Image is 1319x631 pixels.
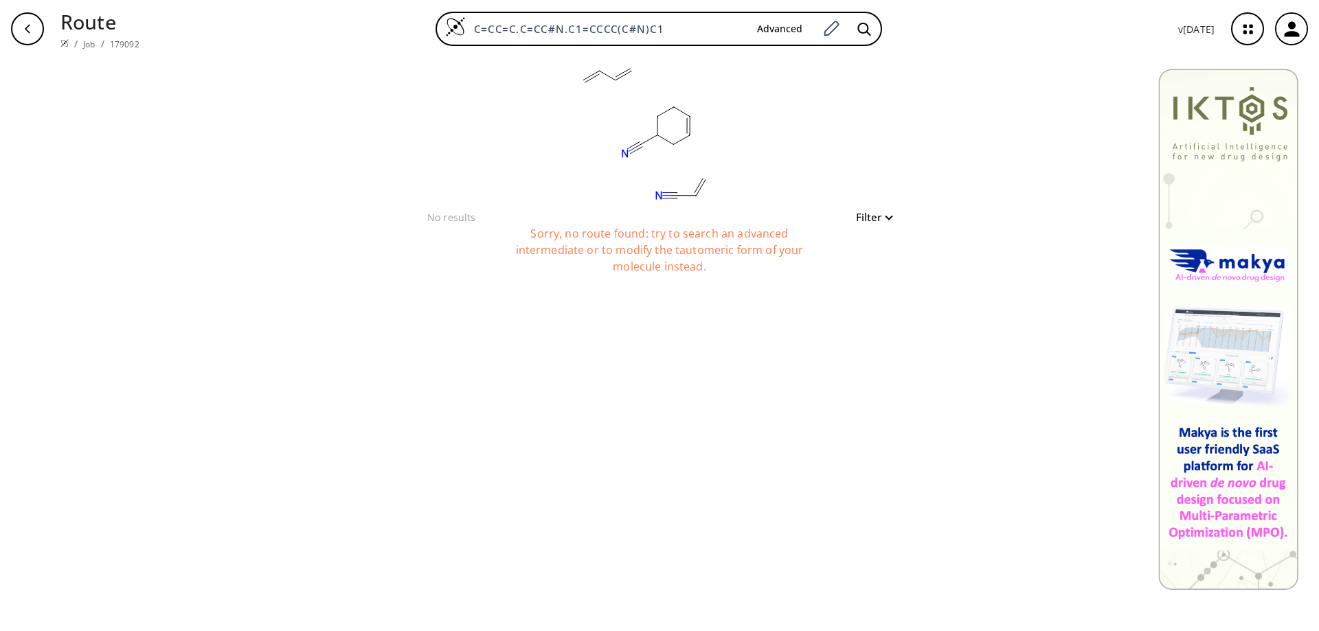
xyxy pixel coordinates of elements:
[83,38,95,50] a: Job
[466,22,746,36] input: Enter SMILES
[848,212,892,222] button: Filter
[101,36,104,51] li: /
[60,39,69,47] img: Spaya logo
[488,225,831,294] div: Sorry, no route found: try to search an advanced intermediate or to modify the tautomeric form of...
[1158,69,1298,590] img: Banner
[746,16,813,42] button: Advanced
[60,7,139,36] p: Route
[445,16,466,37] img: Logo Spaya
[74,36,78,51] li: /
[427,210,476,225] p: No results
[507,58,782,209] svg: C=CC=C.C=CC#N.C1=CCCC(C#N)C1
[1178,22,1215,36] p: v [DATE]
[110,38,139,50] a: 179092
